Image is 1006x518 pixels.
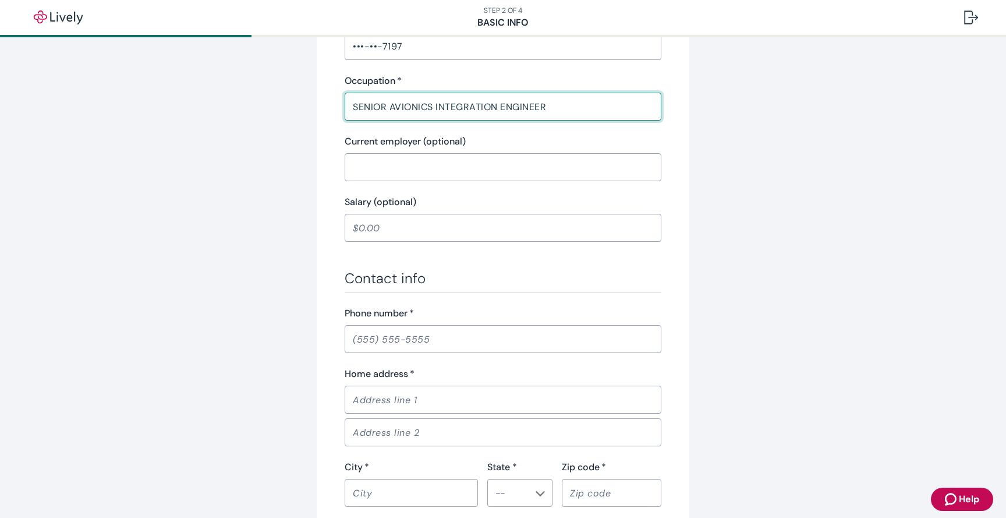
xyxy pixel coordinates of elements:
button: Log out [955,3,987,31]
input: Address line 1 [345,388,661,411]
img: Lively [26,10,91,24]
button: Zendesk support iconHelp [931,488,993,511]
span: Help [959,492,979,506]
svg: Zendesk support icon [945,492,959,506]
input: -- [491,485,530,501]
label: City [345,460,369,474]
input: Address line 2 [345,421,661,444]
label: State * [487,460,517,474]
input: City [345,481,478,505]
label: Home address [345,367,415,381]
input: (555) 555-5555 [345,327,661,351]
input: Zip code [562,481,661,505]
input: ••• - •• - •••• [345,34,661,58]
label: Occupation [345,74,402,88]
label: Phone number [345,306,414,320]
svg: Chevron icon [536,489,545,498]
h3: Contact info [345,270,661,287]
button: Open [534,488,546,499]
label: Current employer (optional) [345,135,466,149]
label: Zip code [562,460,606,474]
input: $0.00 [345,216,661,239]
label: Salary (optional) [345,195,416,209]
